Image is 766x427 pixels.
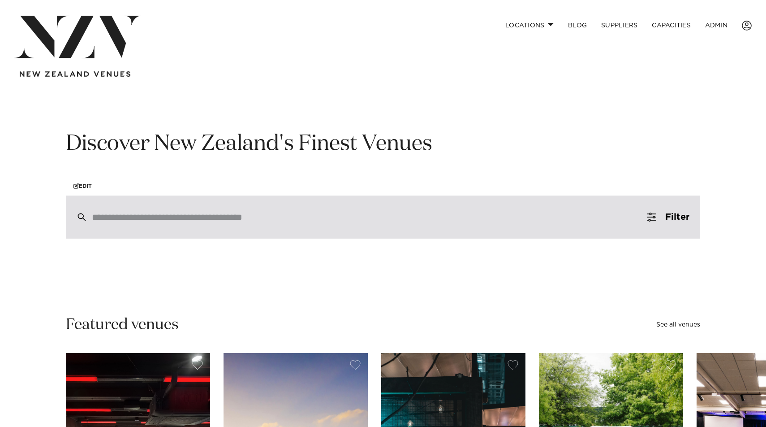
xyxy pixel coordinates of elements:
a: See all venues [656,322,700,328]
img: new-zealand-venues-text.png [20,71,130,77]
span: Filter [665,213,689,222]
a: Capacities [645,16,698,35]
a: Edit [66,176,99,196]
a: SUPPLIERS [594,16,645,35]
a: BLOG [561,16,594,35]
a: ADMIN [698,16,735,35]
a: Locations [498,16,561,35]
h1: Discover New Zealand's Finest Venues [66,130,700,158]
h2: Featured venues [66,315,179,335]
img: nzv-logo.png [14,16,141,58]
button: Filter [637,196,700,239]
